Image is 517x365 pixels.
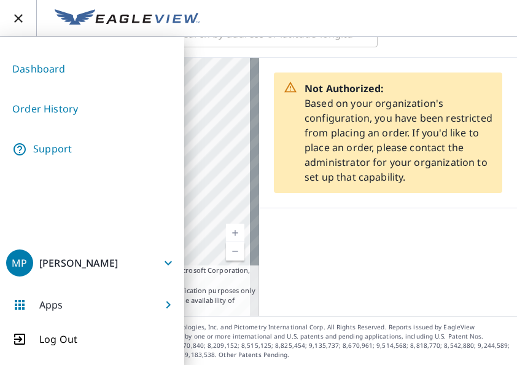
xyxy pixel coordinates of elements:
a: Dashboard [6,54,178,84]
div: MP [6,249,33,277]
p: [PERSON_NAME] [39,256,118,270]
button: Apps [6,290,178,320]
strong: Not Authorized: [305,82,384,95]
button: Log Out [6,332,178,347]
p: Log Out [39,332,77,347]
p: © 2025 Eagle View Technologies, Inc. and Pictometry International Corp. All Rights Reserved. Repo... [106,323,511,359]
img: EV Logo [55,9,200,28]
p: Apps [39,297,63,312]
button: MP[PERSON_NAME] [6,248,178,278]
p: Based on your organization's configuration, you have been restricted from placing an order. If yo... [305,81,492,184]
a: Order History [6,94,178,124]
a: Current Level 5, Zoom Out [226,242,244,261]
a: Support [6,134,178,165]
a: Current Level 5, Zoom In [226,224,244,242]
